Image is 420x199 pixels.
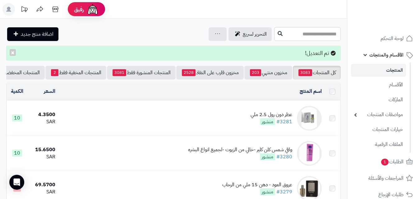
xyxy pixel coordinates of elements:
div: SAR [30,118,55,125]
a: #3281 [276,118,292,125]
span: 3083 [298,69,312,76]
a: كل المنتجات3083 [293,66,341,79]
span: طلبات الإرجاع [378,190,404,199]
a: اسم المنتج [300,88,322,95]
span: منشور [260,118,275,125]
a: خيارات المنتجات [351,123,406,136]
span: 3081 [113,69,126,76]
span: اضافة منتج جديد [21,30,53,38]
div: تم التعديل! [6,46,341,61]
div: 4.3500 [30,111,55,118]
div: SAR [30,153,55,161]
a: لوحة التحكم [351,31,416,46]
a: الكمية [11,88,23,95]
a: المراجعات والأسئلة [351,171,416,186]
a: مخزون قارب على النفاذ2528 [176,66,244,79]
span: منشور [260,188,275,195]
span: منشور [260,153,275,160]
span: 1 [381,159,389,165]
span: التحرير لسريع [243,30,267,38]
span: الطلبات [381,157,404,166]
span: 203 [250,69,261,76]
a: الملفات الرقمية [351,138,406,151]
span: لوحة التحكم [381,34,404,43]
span: 10 [12,115,22,121]
span: المراجعات والأسئلة [368,174,404,183]
div: SAR [30,188,55,196]
div: عروق العود - دهن 15 ملي من الرحاب [222,181,292,188]
a: المنتجات المنشورة فقط3081 [107,66,176,79]
div: واقي شمس كلن كلير -خالي من الزيوت -لجميع انواع البشره [188,146,292,153]
img: ai-face.png [86,3,99,16]
a: #3280 [276,153,292,161]
a: تحديثات المنصة [16,3,32,17]
a: اضافة منتج جديد [7,27,58,41]
a: الطلبات1 [351,154,416,169]
a: مخزون منتهي203 [244,66,292,79]
a: مواصفات المنتجات [351,108,406,121]
img: عطر دون رول 2.5 ملي [297,106,322,131]
span: 2528 [182,69,196,76]
a: التحرير لسريع [228,27,272,41]
a: المنتجات [351,64,406,77]
a: السعر [44,88,55,95]
div: عطر دون رول 2.5 ملي [251,111,292,118]
div: 15.6500 [30,146,55,153]
button: × [10,49,16,56]
a: المنتجات المخفية فقط2 [45,66,106,79]
span: 2 [51,69,58,76]
span: 3 [13,185,21,192]
img: واقي شمس كلن كلير -خالي من الزيوت -لجميع انواع البشره [297,141,322,166]
span: رفيق [74,6,84,13]
span: 10 [12,150,22,156]
div: Open Intercom Messenger [9,175,24,190]
a: #3279 [276,188,292,196]
span: الأقسام والمنتجات [369,51,404,59]
a: الماركات [351,93,406,106]
div: 69.5700 [30,181,55,188]
a: الأقسام [351,78,406,92]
